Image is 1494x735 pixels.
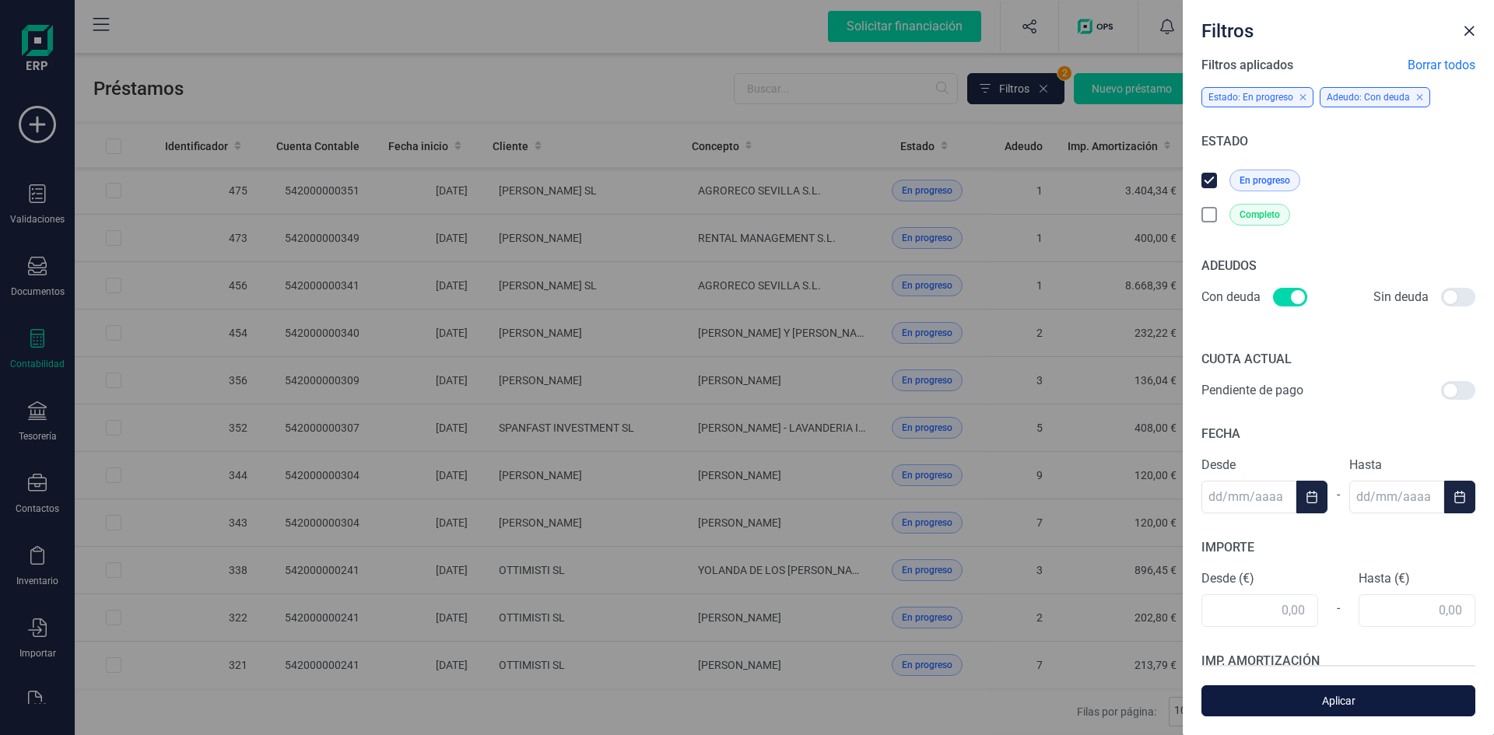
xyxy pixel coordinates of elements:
button: Choose Date [1296,481,1327,513]
div: - [1318,590,1359,627]
label: Hasta (€) [1359,569,1475,588]
span: CUOTA ACTUAL [1201,352,1292,366]
span: Sin deuda [1373,288,1429,306]
label: Desde [1201,456,1327,474]
input: dd/mm/aaaa [1201,481,1296,513]
span: Pendiente de pago [1201,381,1303,400]
span: Completo [1240,208,1280,222]
label: Desde (€) [1201,569,1318,588]
span: En progreso [1240,173,1290,187]
button: Aplicar [1201,685,1475,716]
div: - [1327,476,1349,513]
span: Adeudo: Con deuda [1327,92,1410,103]
input: 0,00 [1359,594,1475,627]
span: Aplicar [1219,693,1457,709]
input: dd/mm/aaaa [1349,481,1444,513]
span: ADEUDOS [1201,258,1257,273]
span: Estado: En progreso [1208,92,1293,103]
input: 0,00 [1201,594,1318,627]
span: IMP. AMORTIZACIÓN [1201,653,1320,668]
span: Filtros aplicados [1201,56,1293,75]
label: Hasta [1349,456,1475,474]
button: Choose Date [1444,481,1475,513]
span: Con deuda [1201,288,1261,306]
button: Close [1457,19,1482,44]
span: IMPORTE [1201,540,1254,555]
span: FECHA [1201,426,1240,441]
div: Filtros [1195,12,1457,44]
span: ESTADO [1201,134,1248,149]
span: Borrar todos [1408,56,1475,75]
